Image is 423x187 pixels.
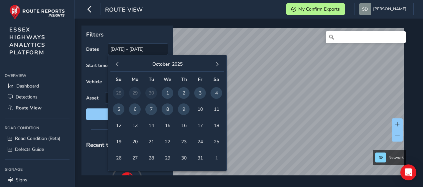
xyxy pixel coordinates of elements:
span: 31 [194,152,206,164]
a: Route View [5,102,70,113]
span: 22 [162,136,173,148]
span: 2 [178,87,190,99]
span: Fr [198,76,202,83]
span: Th [181,76,187,83]
span: We [164,76,171,83]
span: Detections [16,94,38,100]
span: ESSEX HIGHWAYS ANALYTICS PLATFORM [9,26,46,56]
span: Dashboard [16,83,39,89]
span: 4 [211,87,222,99]
span: 28 [145,152,157,164]
span: My Confirm Exports [298,6,340,12]
span: 3 [194,87,206,99]
span: 30 [178,152,190,164]
span: 13 [129,120,141,131]
span: 29 [162,152,173,164]
span: Select an asset code [105,93,157,103]
img: diamond-layout [359,3,371,15]
span: 15 [162,120,173,131]
span: Tu [149,76,154,83]
span: Network [388,155,404,160]
button: My Confirm Exports [286,3,345,15]
span: 12 [113,120,124,131]
span: 9 [178,103,190,115]
span: 14 [145,120,157,131]
span: 24 [194,136,206,148]
label: Vehicle [86,79,102,85]
a: Detections [5,92,70,102]
span: 21 [145,136,157,148]
span: 7 [145,103,157,115]
label: Start time [86,62,108,69]
span: 27 [129,152,141,164]
span: 25 [211,136,222,148]
button: 2025 [172,61,183,67]
span: 26 [113,152,124,164]
button: [PERSON_NAME] [359,3,409,15]
button: October [152,61,170,67]
span: 19 [113,136,124,148]
a: Road Condition (Beta) [5,133,70,144]
span: 17 [194,120,206,131]
span: [PERSON_NAME] [373,3,406,15]
label: Asset [86,95,98,101]
div: Open Intercom Messenger [400,164,416,180]
span: 20 [129,136,141,148]
span: 6 [129,103,141,115]
div: Overview [5,71,70,81]
span: 5 [113,103,124,115]
span: route-view [105,6,143,15]
span: Sa [213,76,219,83]
div: Signage [5,164,70,174]
span: 18 [211,120,222,131]
span: 11 [211,103,222,115]
label: Dates [86,46,99,52]
img: rr logo [9,5,65,20]
span: Signs [16,177,27,183]
a: Signs [5,174,70,185]
div: Road Condition [5,123,70,133]
span: Recent trips [86,141,119,149]
input: Search [326,31,406,43]
span: Reset filters [91,111,163,117]
a: Defects Guide [5,144,70,155]
span: 10 [194,103,206,115]
canvas: Map [84,28,404,183]
span: Defects Guide [15,146,44,153]
span: 23 [178,136,190,148]
a: Dashboard [5,81,70,92]
span: 16 [178,120,190,131]
span: 1 [162,87,173,99]
span: Su [116,76,121,83]
p: Filters [86,30,168,39]
span: 8 [162,103,173,115]
span: Road Condition (Beta) [15,135,60,142]
span: Route View [16,105,42,111]
span: Mo [132,76,138,83]
button: Reset filters [86,108,168,120]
